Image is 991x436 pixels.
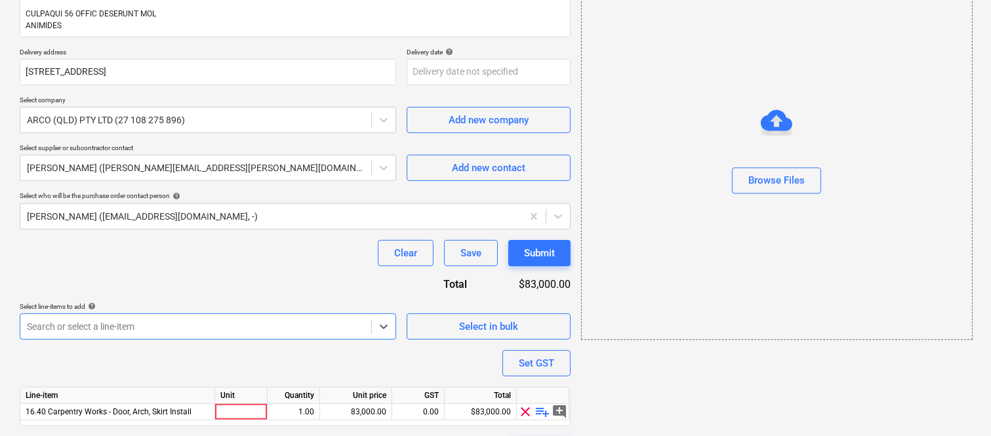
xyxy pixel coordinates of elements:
[535,404,551,420] span: playlist_add
[552,404,568,420] span: add_comment
[215,387,268,404] div: Unit
[407,48,571,56] div: Delivery date
[407,155,571,181] button: Add new contact
[460,245,481,262] div: Save
[519,355,554,372] div: Set GST
[394,245,417,262] div: Clear
[170,192,180,200] span: help
[20,48,396,59] p: Delivery address
[20,96,396,107] p: Select company
[20,191,571,200] div: Select who will be the purchase order contact person
[444,240,498,266] button: Save
[502,350,571,376] button: Set GST
[452,159,525,176] div: Add new contact
[20,59,396,85] input: Delivery address
[268,387,320,404] div: Quantity
[320,387,392,404] div: Unit price
[508,240,571,266] button: Submit
[407,59,571,85] input: Delivery date not specified
[445,404,517,420] div: $83,000.00
[407,107,571,133] button: Add new company
[459,318,518,335] div: Select in bulk
[524,245,555,262] div: Submit
[325,404,386,420] div: 83,000.00
[748,172,805,189] div: Browse Files
[273,404,314,420] div: 1.00
[443,48,453,56] span: help
[488,277,571,292] div: $83,000.00
[378,240,434,266] button: Clear
[392,387,445,404] div: GST
[400,277,488,292] div: Total
[732,168,821,194] button: Browse Files
[20,144,396,155] p: Select supplier or subcontractor contact
[445,387,517,404] div: Total
[518,404,534,420] span: clear
[20,387,215,404] div: Line-item
[26,407,192,416] span: 16.40 Carpentry Works - Door, Arch, Skirt Install
[407,313,571,340] button: Select in bulk
[20,302,396,311] div: Select line-items to add
[85,302,96,310] span: help
[397,404,439,420] div: 0.00
[449,111,529,129] div: Add new company
[925,373,991,436] iframe: Chat Widget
